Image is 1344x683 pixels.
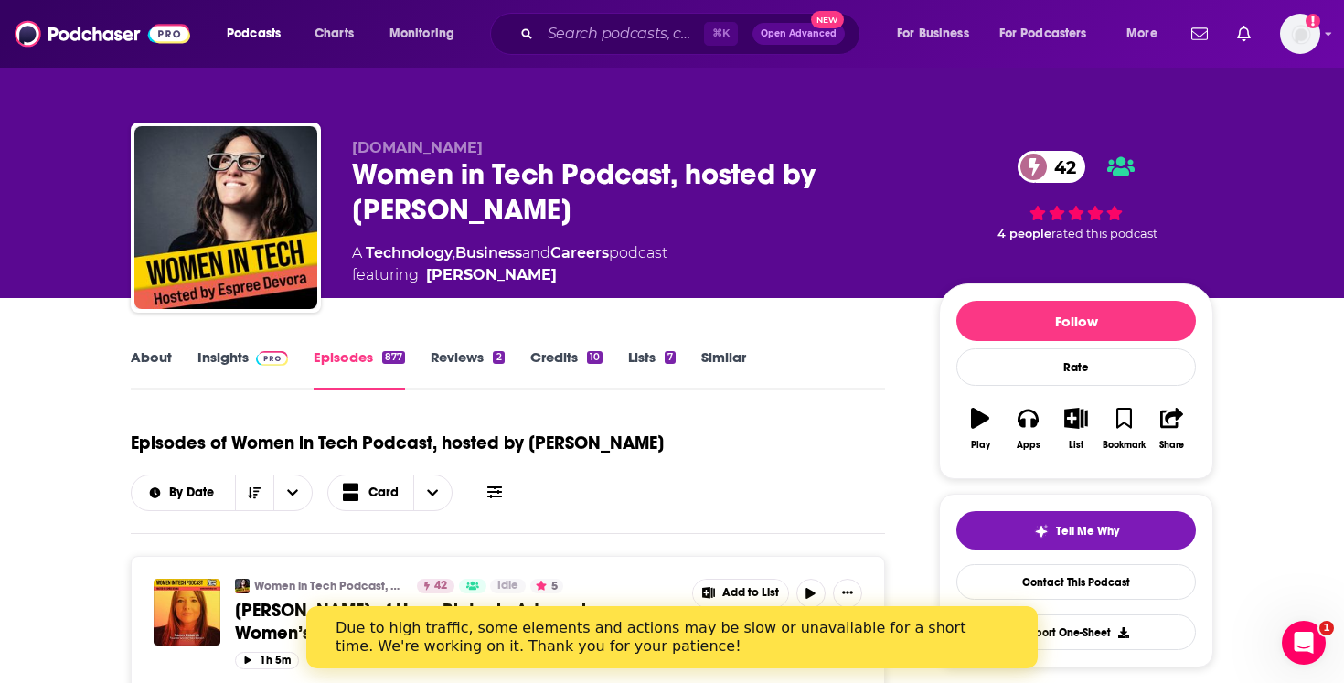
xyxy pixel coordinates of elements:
span: Monitoring [389,21,454,47]
button: 1h 5m [235,652,299,669]
button: Open AdvancedNew [752,23,845,45]
button: Apps [1004,396,1051,462]
a: Show notifications dropdown [1230,18,1258,49]
div: Share [1159,440,1184,451]
div: 7 [665,351,676,364]
span: 42 [1036,151,1085,183]
span: [DOMAIN_NAME] [352,139,483,156]
button: Choose View [327,475,453,511]
span: Add to List [722,586,779,600]
div: 877 [382,351,405,364]
span: and [522,244,550,261]
a: 42 [417,579,454,593]
a: Charts [303,19,365,48]
span: 1 [1319,621,1334,635]
div: A podcast [352,242,667,286]
a: Women in Tech Podcast, hosted by [PERSON_NAME] [254,579,405,593]
a: Similar [701,348,746,390]
span: featuring [352,264,667,286]
span: Logged in as Simran12080 [1280,14,1320,54]
button: tell me why sparkleTell Me Why [956,511,1196,550]
a: Contact This Podcast [956,564,1196,600]
button: Export One-Sheet [956,614,1196,650]
span: By Date [169,486,220,499]
img: Podchaser - Follow, Share and Rate Podcasts [15,16,190,51]
span: New [811,11,844,28]
button: Follow [956,301,1196,341]
a: Episodes877 [314,348,405,390]
input: Search podcasts, credits, & more... [540,19,704,48]
span: For Podcasters [999,21,1087,47]
span: For Business [897,21,969,47]
a: Business [455,244,522,261]
span: Tell Me Why [1056,524,1119,539]
a: Show notifications dropdown [1184,18,1215,49]
span: rated this podcast [1051,227,1157,240]
div: 2 [493,351,504,364]
a: Credits10 [530,348,603,390]
a: 42 [1018,151,1085,183]
a: Idle [490,579,526,593]
svg: Add a profile image [1306,14,1320,28]
img: Podchaser Pro [256,351,288,366]
img: User Profile [1280,14,1320,54]
a: Careers [550,244,609,261]
iframe: Intercom live chat [1282,621,1326,665]
button: open menu [987,19,1114,48]
button: Bookmark [1100,396,1147,462]
h2: Choose List sort [131,475,313,511]
a: [PERSON_NAME] of Hera Biotech: Advancing Women’s Health: Women in Tech [US_STATE] [235,599,679,645]
button: List [1052,396,1100,462]
div: Apps [1017,440,1040,451]
span: , [453,244,455,261]
img: tell me why sparkle [1034,524,1049,539]
button: Show More Button [833,579,862,608]
img: Women in Tech Podcast, hosted by Espree Devora [134,126,317,309]
button: open menu [273,475,312,510]
div: Search podcasts, credits, & more... [507,13,878,55]
span: Podcasts [227,21,281,47]
button: open menu [214,19,304,48]
a: About [131,348,172,390]
button: open menu [1114,19,1180,48]
button: Show profile menu [1280,14,1320,54]
span: More [1126,21,1157,47]
button: open menu [377,19,478,48]
div: 42 4 peoplerated this podcast [939,139,1213,253]
button: Sort Direction [235,475,273,510]
div: Bookmark [1103,440,1146,451]
div: Rate [956,348,1196,386]
div: Play [971,440,990,451]
a: Technology [366,244,453,261]
span: 4 people [997,227,1051,240]
span: Charts [315,21,354,47]
button: Play [956,396,1004,462]
a: Lists7 [628,348,676,390]
div: List [1069,440,1083,451]
span: Idle [497,577,518,595]
a: Espree Devora [426,264,557,286]
button: Share [1148,396,1196,462]
span: ⌘ K [704,22,738,46]
span: Card [368,486,399,499]
button: open menu [132,486,235,499]
iframe: Intercom live chat banner [306,606,1038,668]
a: InsightsPodchaser Pro [197,348,288,390]
img: Women in Tech Podcast, hosted by Espree Devora [235,579,250,593]
button: open menu [884,19,992,48]
div: 10 [587,351,603,364]
a: Reviews2 [431,348,504,390]
span: 42 [434,577,447,595]
span: Open Advanced [761,29,837,38]
h1: Episodes of Women in Tech Podcast, hosted by [PERSON_NAME] [131,432,664,454]
button: 5 [530,579,563,593]
span: [PERSON_NAME] of Hera Biotech: Advancing Women’s Health: Women in Tech [US_STATE] [235,599,607,645]
img: Somer Bakurek of Hera Biotech: Advancing Women’s Health: Women in Tech Texas [154,579,220,646]
button: Show More Button [693,580,788,607]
